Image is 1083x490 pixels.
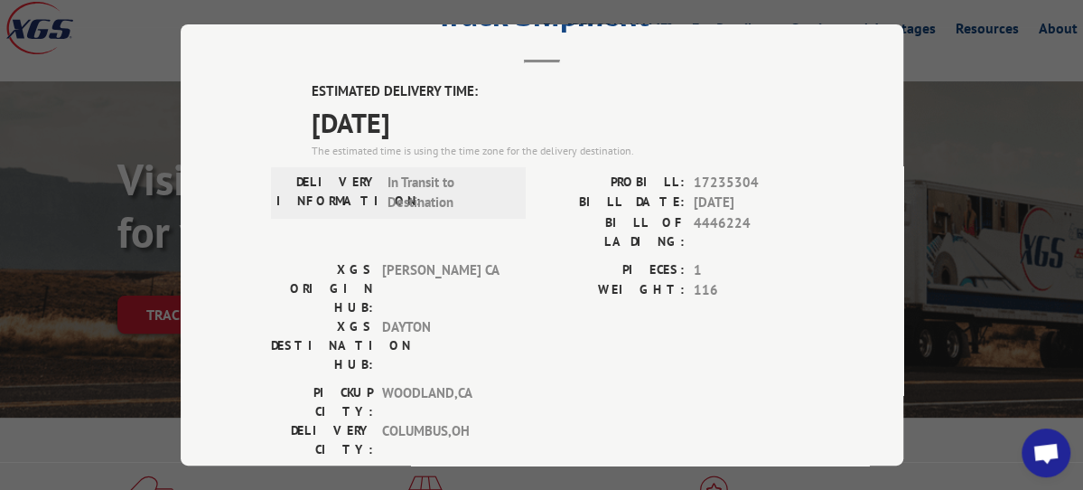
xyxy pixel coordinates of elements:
div: Open chat [1022,429,1070,477]
label: PIECES: [542,260,685,281]
label: BILL DATE: [542,193,685,213]
span: COLUMBUS , OH [382,421,504,459]
span: DAYTON [382,317,504,374]
label: XGS DESTINATION HUB: [271,317,373,374]
label: XGS ORIGIN HUB: [271,260,373,317]
label: BILL OF LADING: [542,213,685,251]
span: [PERSON_NAME] CA [382,260,504,317]
span: WOODLAND , CA [382,383,504,421]
span: [DATE] [312,102,813,143]
label: PICKUP CITY: [271,383,373,421]
span: 4446224 [694,213,813,251]
span: [DATE] [694,193,813,213]
label: PROBILL: [542,173,685,193]
div: The estimated time is using the time zone for the delivery destination. [312,143,813,159]
span: 17235304 [694,173,813,193]
span: 116 [694,280,813,301]
label: ESTIMATED DELIVERY TIME: [312,81,813,102]
span: In Transit to Destination [387,173,509,213]
label: DELIVERY INFORMATION: [276,173,378,213]
label: WEIGHT: [542,280,685,301]
span: 1 [694,260,813,281]
label: DELIVERY CITY: [271,421,373,459]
